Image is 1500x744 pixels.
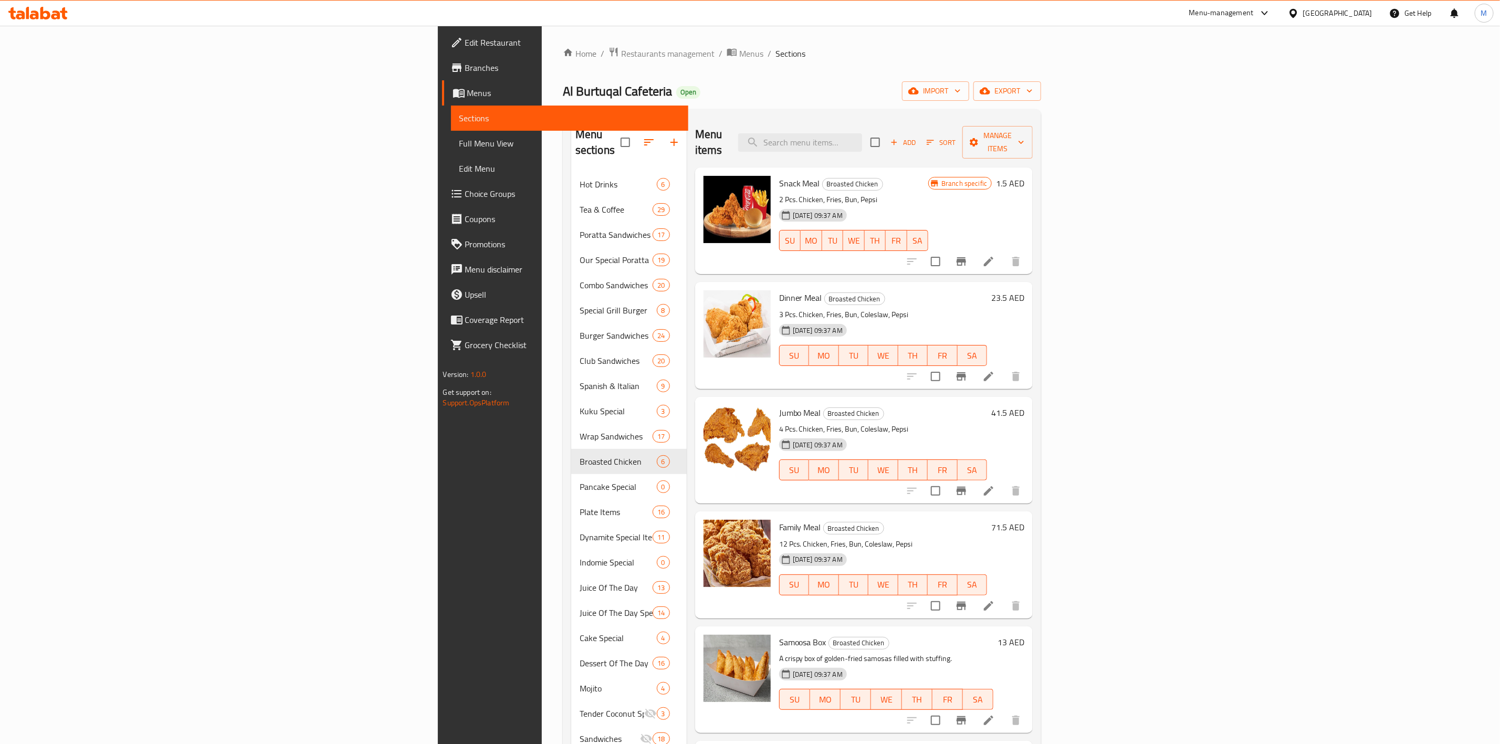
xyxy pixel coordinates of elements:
span: TH [903,577,924,592]
button: TH [898,345,928,366]
button: MO [809,345,839,366]
div: Hot Drinks [580,178,657,191]
button: FR [928,574,958,595]
div: Broasted Chicken6 [571,449,687,474]
div: items [653,657,669,669]
h6: 71.5 AED [991,520,1024,535]
div: items [657,707,670,720]
span: 18 [653,734,669,744]
div: items [653,581,669,594]
button: Branch-specific-item [949,249,974,274]
span: Cake Special [580,632,657,644]
button: SA [958,459,988,480]
span: export [982,85,1033,98]
div: items [657,682,670,695]
div: Dessert Of The Day16 [571,651,687,676]
img: Family Meal [704,520,771,587]
span: Open [676,88,700,97]
span: SU [784,692,806,707]
a: Edit menu item [982,714,995,727]
span: TU [843,463,865,478]
span: Promotions [465,238,680,250]
span: Select all sections [614,131,636,153]
p: 4 Pcs. Chicken, Fries, Bun, Coleslaw, Pepsi [779,423,988,436]
div: Poratta Sandwiches17 [571,222,687,247]
button: MO [809,574,839,595]
span: Indomie Special [580,556,657,569]
span: Select to update [925,365,947,387]
p: 2 Pcs. Chicken, Fries, Bun, Pepsi [779,193,928,206]
button: FR [928,345,958,366]
img: Snack Meal [704,176,771,243]
h2: Menu items [695,127,726,158]
a: Grocery Checklist [442,332,688,358]
span: [DATE] 09:37 AM [789,211,847,221]
span: Combo Sandwiches [580,279,653,291]
span: Coupons [465,213,680,225]
span: Choice Groups [465,187,680,200]
div: items [657,178,670,191]
a: Support.OpsPlatform [443,396,510,410]
span: Mojito [580,682,657,695]
button: Branch-specific-item [949,364,974,389]
div: Broasted Chicken [823,407,884,420]
div: Tea & Coffee [580,203,653,216]
button: FR [932,689,963,710]
div: Special Grill Burger8 [571,298,687,323]
span: Get support on: [443,385,491,399]
span: Jumbo Meal [779,405,821,421]
div: items [657,380,670,392]
div: Cake Special4 [571,625,687,651]
button: Branch-specific-item [949,478,974,504]
button: TU [839,574,869,595]
h6: 41.5 AED [991,405,1024,420]
a: Edit menu item [982,485,995,497]
span: import [910,85,961,98]
div: Kuku Special [580,405,657,417]
div: items [653,354,669,367]
span: Add [889,137,917,149]
p: A crispy box of golden-fried samosas filled with stuffing. [779,652,994,665]
div: Juice Of The Day13 [571,575,687,600]
div: items [653,329,669,342]
span: FR [932,463,953,478]
span: Club Sandwiches [580,354,653,367]
span: SU [784,233,796,248]
button: MO [809,459,839,480]
span: TH [903,463,924,478]
button: export [973,81,1041,101]
button: Branch-specific-item [949,593,974,619]
a: Choice Groups [442,181,688,206]
span: FR [932,577,953,592]
p: 12 Pcs. Chicken, Fries, Bun, Coleslaw, Pepsi [779,538,988,551]
button: TH [902,689,932,710]
span: 6 [657,180,669,190]
span: SA [962,348,983,363]
button: TU [822,230,844,251]
a: Edit Menu [451,156,688,181]
span: MO [813,348,835,363]
button: delete [1003,593,1029,619]
span: 9 [657,381,669,391]
div: items [653,254,669,266]
span: 6 [657,457,669,467]
span: WE [873,463,894,478]
span: Dinner Meal [779,290,822,306]
nav: breadcrumb [563,47,1042,60]
div: Special Grill Burger [580,304,657,317]
img: Jumbo Meal [704,405,771,473]
div: items [657,405,670,417]
button: WE [868,574,898,595]
span: TU [826,233,840,248]
button: Sort [924,134,958,151]
div: items [653,430,669,443]
div: Broasted Chicken [823,522,884,535]
span: TU [843,348,865,363]
div: items [653,531,669,543]
span: 8 [657,306,669,316]
div: Menu-management [1189,7,1254,19]
span: Spanish & Italian [580,380,657,392]
span: [DATE] 09:37 AM [789,326,847,336]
